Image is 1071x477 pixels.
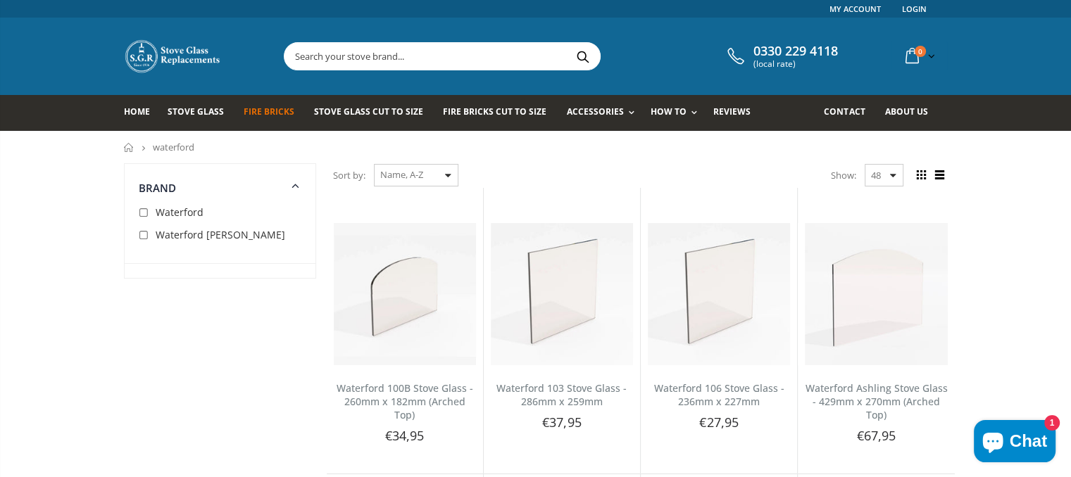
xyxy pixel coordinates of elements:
inbox-online-store-chat: Shopify online store chat [970,420,1060,466]
a: 0330 229 4118 (local rate) [724,44,838,69]
span: Accessories [566,106,623,117]
span: €34,95 [385,427,425,444]
span: Sort by: [333,163,365,188]
span: How To [651,106,687,117]
span: Fire Bricks Cut To Size [443,106,546,117]
span: Waterford [156,205,203,219]
img: Waterford 103 replacement stove glass [491,223,633,365]
span: List view [932,167,948,183]
span: €27,95 [699,414,739,431]
span: waterford [153,141,194,153]
span: 0 [915,46,926,57]
span: (local rate) [753,59,838,69]
span: Contact [824,106,865,117]
a: Waterford 103 Stove Glass - 286mm x 259mm [496,381,627,408]
input: Search your stove brand... [284,43,758,70]
a: Reviews [713,95,761,131]
span: About us [884,106,927,117]
span: Stove Glass Cut To Size [314,106,423,117]
img: Waterford Ashling (Arched Top) Stove Glass [805,223,947,365]
span: Reviews [713,106,751,117]
a: About us [884,95,938,131]
img: Stove Glass Replacement [124,39,223,74]
a: Stove Glass Cut To Size [314,95,434,131]
img: Waterford 106 replacement stove glass [648,223,790,365]
a: Home [124,143,134,152]
a: Home [124,95,161,131]
span: €67,95 [857,427,896,444]
a: Waterford Ashling Stove Glass - 429mm x 270mm (Arched Top) [805,381,947,421]
button: Search [567,43,599,70]
a: Fire Bricks Cut To Size [443,95,557,131]
span: Home [124,106,150,117]
img: Waterford 100B (arched top) Stove Glass [334,223,476,365]
a: Contact [824,95,875,131]
span: 0330 229 4118 [753,44,838,59]
a: Waterford 106 Stove Glass - 236mm x 227mm [654,381,784,408]
a: Waterford 100B Stove Glass - 260mm x 182mm (Arched Top) [337,381,473,421]
a: 0 [900,42,938,70]
a: Fire Bricks [244,95,305,131]
span: Grid view [914,167,929,183]
span: Stove Glass [168,106,224,117]
span: Brand [139,181,177,195]
a: Accessories [566,95,641,131]
span: Waterford [PERSON_NAME] [156,228,285,241]
span: Fire Bricks [244,106,294,117]
a: How To [651,95,704,131]
a: Stove Glass [168,95,234,131]
span: Show: [831,164,856,186]
span: €37,95 [542,414,582,431]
